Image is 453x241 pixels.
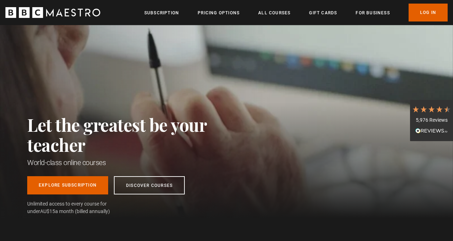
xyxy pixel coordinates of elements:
a: Log In [409,4,448,21]
div: Read All Reviews [412,127,451,136]
a: Discover Courses [114,176,185,194]
a: Gift Cards [309,9,337,16]
h2: Let the greatest be your teacher [27,115,238,155]
a: Subscription [144,9,179,16]
div: 5,976 Reviews [412,117,451,124]
a: All Courses [258,9,290,16]
h1: World-class online courses [27,158,238,168]
svg: BBC Maestro [5,7,100,18]
nav: Primary [144,4,448,21]
span: Unlimited access to every course for under a month (billed annually) [27,200,124,215]
div: 5,976 ReviewsRead All Reviews [410,100,453,141]
a: For business [356,9,390,16]
a: Explore Subscription [27,176,108,194]
img: REVIEWS.io [415,128,448,133]
span: AU$15 [40,208,55,214]
a: Pricing Options [198,9,240,16]
div: 4.7 Stars [412,105,451,113]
